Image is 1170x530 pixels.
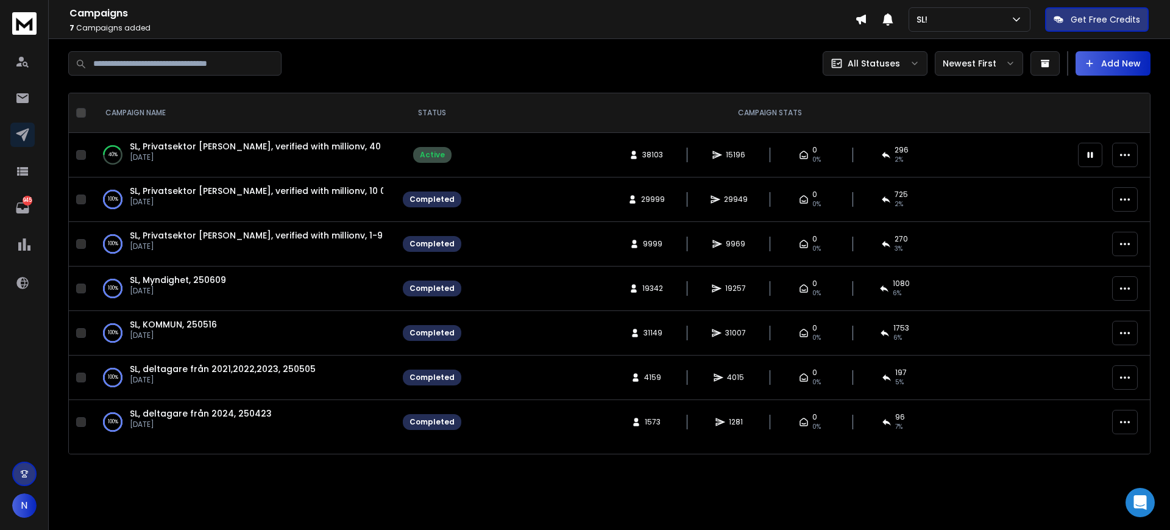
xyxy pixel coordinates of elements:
span: 1753 [893,323,909,333]
td: 100%SL, Privatsektor [PERSON_NAME], verified with millionv, 1-9999, 250619[DATE] [91,222,395,267]
button: N [12,493,37,518]
span: 1281 [729,417,743,427]
div: Completed [409,284,455,293]
td: 100%SL, Privatsektor [PERSON_NAME], verified with millionv, 10 000-39 999, 250626[DATE] [91,177,395,222]
p: [DATE] [130,331,217,340]
span: 2 % [895,199,903,209]
a: SL, Privatsektor [PERSON_NAME], verified with millionv, 1-9999, 250619 [130,229,434,242]
span: 725 [895,190,908,199]
p: [DATE] [130,420,272,429]
p: 100 % [108,371,118,384]
a: SL, Privatsektor [PERSON_NAME], verified with millionv, 40 000-slutet,250804 [130,140,466,152]
span: 0% [812,422,821,432]
span: 96 [895,412,905,422]
a: SL, Myndighet, 250609 [130,274,226,286]
span: 19257 [725,284,746,293]
td: 100%SL, deltagare från 2024, 250423[DATE] [91,400,395,445]
span: 4159 [644,373,661,382]
a: SL, deltagare från 2024, 250423 [130,407,272,420]
button: Get Free Credits [1045,7,1149,32]
span: 15196 [726,150,745,160]
div: Completed [409,195,455,204]
span: 9999 [643,239,662,249]
p: Get Free Credits [1071,13,1140,26]
span: 0% [812,288,821,298]
span: 0% [812,244,821,254]
div: Completed [409,373,455,382]
button: Newest First [935,51,1023,76]
span: 1573 [645,417,661,427]
p: [DATE] [130,197,383,207]
p: 100 % [108,193,118,206]
span: 19342 [642,284,663,293]
p: SL! [916,13,932,26]
td: 100%SL, deltagare från 2021,2022,2023, 250505[DATE] [91,356,395,400]
div: Active [420,150,445,160]
span: 0 [812,412,817,422]
span: 9969 [726,239,745,249]
th: STATUS [395,93,469,133]
span: 0 [812,145,817,155]
span: 0% [812,378,821,387]
span: 31149 [643,328,662,338]
span: 2 % [895,155,903,165]
span: 6 % [893,288,901,298]
span: 0 [812,190,817,199]
span: 5 % [895,378,904,387]
span: 6 % [893,333,902,343]
a: 945 [10,196,35,220]
p: [DATE] [130,375,316,385]
p: 100 % [108,327,118,339]
a: SL, Privatsektor [PERSON_NAME], verified with millionv, 10 000-39 999, 250626 [130,185,469,197]
span: 0% [812,333,821,343]
div: Completed [409,328,455,338]
span: 0 [812,368,817,378]
span: 296 [895,145,909,155]
p: 40 % [108,149,118,161]
p: Campaigns added [69,23,855,33]
div: Completed [409,239,455,249]
span: 31007 [725,328,746,338]
span: 7 [69,23,74,33]
span: 7 % [895,422,902,432]
div: Completed [409,417,455,427]
td: 40%SL, Privatsektor [PERSON_NAME], verified with millionv, 40 000-slutet,250804[DATE] [91,133,395,177]
th: CAMPAIGN STATS [469,93,1071,133]
p: [DATE] [130,242,383,251]
th: CAMPAIGN NAME [91,93,395,133]
p: 100 % [108,416,118,428]
span: 29999 [641,195,665,204]
td: 100%SL, KOMMUN, 250516[DATE] [91,311,395,356]
p: 100 % [108,282,118,295]
a: SL, deltagare från 2021,2022,2023, 250505 [130,363,316,375]
p: [DATE] [130,286,226,296]
span: 270 [895,234,908,244]
span: 0 [812,279,817,288]
p: 945 [23,196,32,206]
span: 0% [812,155,821,165]
span: 197 [895,368,907,378]
h1: Campaigns [69,6,855,21]
span: 0 [812,234,817,244]
button: Add New [1076,51,1150,76]
span: 3 % [895,244,902,254]
span: 29949 [724,195,748,204]
p: [DATE] [130,152,383,162]
a: SL, KOMMUN, 250516 [130,318,217,331]
span: 1080 [893,279,910,288]
span: 0% [812,199,821,209]
p: All Statuses [848,57,900,70]
span: 0 [812,323,817,333]
div: Open Intercom Messenger [1126,488,1155,517]
img: logo [12,12,37,35]
span: 38103 [642,150,663,160]
p: 100 % [108,238,118,250]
